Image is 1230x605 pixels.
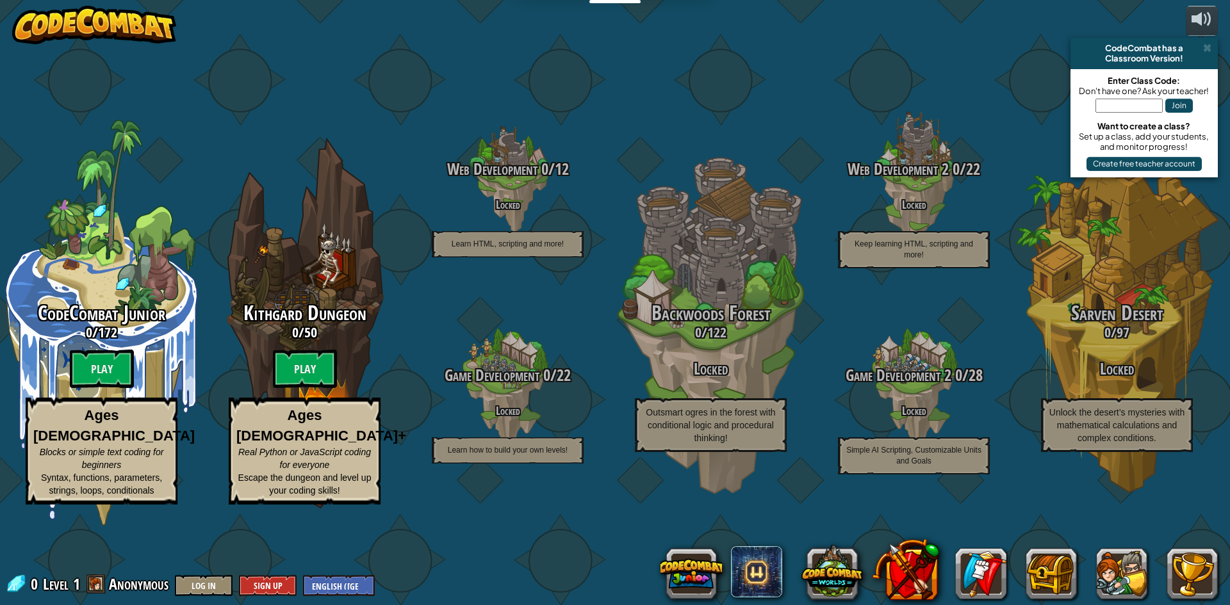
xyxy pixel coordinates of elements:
div: Don't have one? Ask your teacher! [1077,86,1211,96]
span: Learn HTML, scripting and more! [452,239,564,248]
button: Sign Up [239,575,297,596]
span: 122 [707,323,726,342]
span: Game Development [445,364,539,386]
span: Simple AI Scripting, Customizable Units and Goals [846,446,981,465]
span: Game Development 2 [846,364,951,386]
div: Want to create a class? [1077,121,1211,131]
span: 22 [966,158,980,180]
span: 0 [31,574,42,594]
h3: / [812,161,1015,178]
h3: / [1015,325,1218,340]
span: 0 [1104,323,1111,342]
button: Adjust volume [1186,6,1218,36]
span: Escape the dungeon and level up your coding skills! [238,472,372,496]
btn: Play [273,350,337,388]
h3: Locked [1015,360,1218,378]
button: Create free teacher account [1086,157,1202,171]
h3: / [812,367,1015,384]
span: Syntax, functions, parameters, strings, loops, conditionals [41,472,162,496]
span: 0 [695,323,701,342]
div: Classroom Version! [1076,53,1213,63]
span: 172 [98,323,117,342]
span: CodeCombat Junior [38,299,165,327]
span: 50 [304,323,317,342]
button: Join [1165,99,1193,113]
div: CodeCombat has a [1076,43,1213,53]
span: 22 [557,364,571,386]
span: 1 [73,574,80,594]
h3: / [609,325,812,340]
div: Enter Class Code: [1077,76,1211,86]
div: Complete previous world to unlock [203,120,406,526]
span: 97 [1117,323,1129,342]
span: 28 [969,364,983,386]
h3: Locked [609,360,812,378]
h4: Locked [406,405,609,417]
span: 0 [86,323,92,342]
btn: Play [70,350,134,388]
div: Set up a class, add your students, and monitor progress! [1077,131,1211,152]
h3: / [406,367,609,384]
h4: Locked [406,198,609,211]
span: Outsmart ogres in the forest with conditional logic and procedural thinking! [646,407,775,443]
h3: / [406,161,609,178]
span: Kithgard Dungeon [243,299,366,327]
span: 0 [539,364,550,386]
span: Level [43,574,69,595]
span: Blocks or simple text coding for beginners [40,447,164,470]
span: 0 [537,158,548,180]
span: 12 [555,158,569,180]
span: Anonymous [109,574,168,594]
span: Keep learning HTML, scripting and more! [855,239,973,259]
span: Learn how to build your own levels! [448,446,568,455]
span: 0 [949,158,960,180]
span: Backwoods Forest [652,299,771,327]
strong: Ages [DEMOGRAPHIC_DATA] [33,407,195,443]
h4: Locked [812,198,1015,211]
h4: Locked [812,405,1015,417]
span: Unlock the desert’s mysteries with mathematical calculations and complex conditions. [1049,407,1185,443]
span: Real Python or JavaScript coding for everyone [238,447,371,470]
span: 0 [292,323,299,342]
strong: Ages [DEMOGRAPHIC_DATA]+ [236,407,406,443]
span: Sarven Desert [1071,299,1163,327]
span: 0 [951,364,962,386]
button: Log In [175,575,233,596]
span: Web Development 2 [848,158,949,180]
h3: / [203,325,406,340]
img: CodeCombat - Learn how to code by playing a game [12,6,176,44]
span: Web Development [447,158,537,180]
